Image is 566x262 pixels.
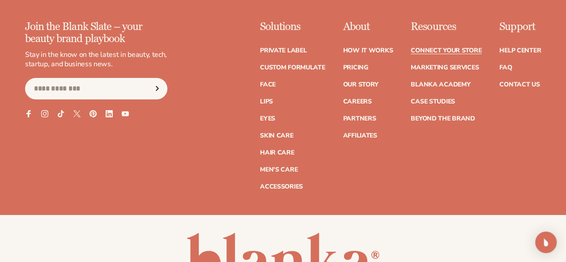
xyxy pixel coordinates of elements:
[343,99,371,105] a: Careers
[260,184,303,190] a: Accessories
[343,64,368,71] a: Pricing
[499,64,512,71] a: FAQ
[411,47,481,54] a: Connect your store
[260,133,293,139] a: Skin Care
[499,21,541,33] p: Support
[25,21,167,45] p: Join the Blank Slate – your beauty brand playbook
[147,78,167,99] button: Subscribe
[25,50,167,69] p: Stay in the know on the latest in beauty, tech, startup, and business news.
[260,116,275,122] a: Eyes
[260,82,276,88] a: Face
[499,47,541,54] a: Help Center
[499,82,540,88] a: Contact Us
[411,82,470,88] a: Blanka Academy
[260,47,306,54] a: Private label
[260,99,273,105] a: Lips
[260,150,294,156] a: Hair Care
[411,116,475,122] a: Beyond the brand
[343,82,378,88] a: Our Story
[411,64,479,71] a: Marketing services
[260,64,325,71] a: Custom formulate
[411,21,481,33] p: Resources
[535,232,557,253] div: Open Intercom Messenger
[411,99,455,105] a: Case Studies
[343,47,393,54] a: How It Works
[343,116,376,122] a: Partners
[343,21,393,33] p: About
[343,133,377,139] a: Affiliates
[260,167,298,173] a: Men's Care
[260,21,325,33] p: Solutions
